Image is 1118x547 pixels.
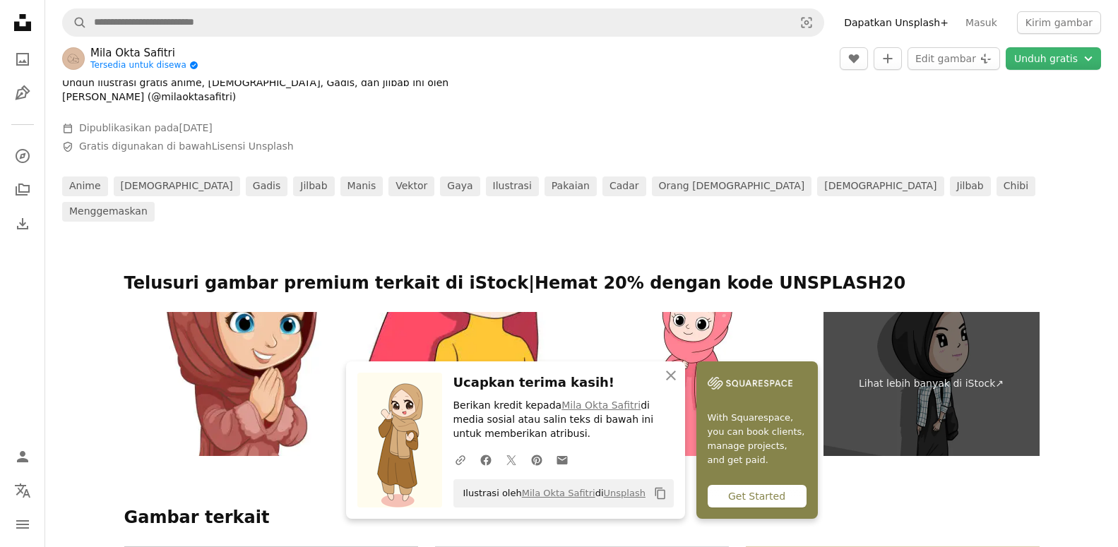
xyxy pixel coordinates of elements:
[1017,11,1101,34] button: Kirim gambar
[604,488,646,498] a: Unsplash
[357,312,573,456] img: Gadis Muslim Tersenyum Berpakaian Sederhana Menyambut Ramadhan dengan Ekspresi Hangat
[8,176,37,204] a: Koleksi
[453,399,674,441] p: Berikan kredit kepada di media sosial atau salin teks di bawah ini untuk memberikan atribusi.
[499,445,524,474] a: Bagikan di Twitter
[708,411,807,467] span: With Squarespace, you can book clients, manage projects, and get paid.
[62,76,486,104] p: Unduh ilustrasi gratis anime, [DEMOGRAPHIC_DATA], Gadis, dan jilbab ini oleh [PERSON_NAME] (@mila...
[8,210,37,238] a: Riwayat Pengunduhan
[545,176,597,196] a: Pakaian
[486,176,539,196] a: Ilustrasi
[696,361,818,519] a: With Squarespace, you can book clients, manage projects, and get paid.Get Started
[835,11,957,34] a: Dapatkan Unsplash+
[790,9,823,36] button: Pencarian visual
[648,481,672,505] button: Salin ke papan klip
[63,9,87,36] button: Pencarian di Unsplash
[561,399,641,411] a: Mila Okta Safitri
[840,47,868,70] button: Sukai
[179,122,212,133] time: 10 Juli 2025 pukul 11.25.13 WIB
[8,79,37,107] a: Ilustrasi
[549,445,575,474] a: Bagikan melalui email
[62,176,108,196] a: anime
[8,510,37,539] button: Menu
[473,445,499,474] a: Bagikan di Facebook
[90,46,198,60] a: Mila Okta Safitri
[79,122,213,133] span: Dipublikasikan pada
[62,202,155,222] a: Menggemaskan
[652,176,812,196] a: orang [DEMOGRAPHIC_DATA]
[817,176,944,196] a: [DEMOGRAPHIC_DATA]
[79,140,294,154] span: Gratis digunakan di bawah
[1006,47,1101,70] button: Pilih format unduhan
[124,272,1040,295] p: Telusuri gambar premium terkait di iStock | Hemat 20% dengan kode UNSPLASH20
[823,312,1040,456] a: Lihat lebih banyak di iStock↗
[124,312,340,456] img: Kartun seorang gadis muda mengenakan jilbab, tersenyum.
[8,8,37,40] a: Beranda — Unsplash
[62,8,824,37] form: Temuka visual di seluruh situs
[114,176,240,196] a: [DEMOGRAPHIC_DATA]
[957,11,1006,34] a: Masuk
[62,47,85,70] img: Buka profil Mila Okta Safitri
[8,45,37,73] a: Foto
[524,445,549,474] a: Bagikan di Pinterest
[708,485,807,507] div: Get Started
[874,47,902,70] button: Tambahkan ke koleksi
[124,507,1040,529] h4: Gambar terkait
[708,373,792,394] img: file-1747939142011-51e5cc87e3c9
[246,176,288,196] a: Gadis
[8,476,37,505] button: Bahasa
[950,176,991,196] a: jilbab
[440,176,480,196] a: gaya
[997,176,1035,196] a: Chibi
[293,176,334,196] a: jilbab
[453,373,674,393] h3: Ucapkan terima kasih!
[522,488,595,498] a: Mila Okta Safitri
[8,142,37,170] a: Jelajahi
[590,312,807,456] img: Seorang gadis Muslim cantik mengenakan jilbab merah berdiri dengan wajah bahagia
[908,47,1000,70] button: Edit gambar
[340,176,383,196] a: Manis
[90,60,198,71] a: Tersedia untuk disewa
[8,443,37,471] a: Masuk/Daftar
[456,482,646,505] span: Ilustrasi oleh di
[212,140,294,152] a: Lisensi Unsplash
[388,176,434,196] a: Vektor
[602,176,646,196] a: cadar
